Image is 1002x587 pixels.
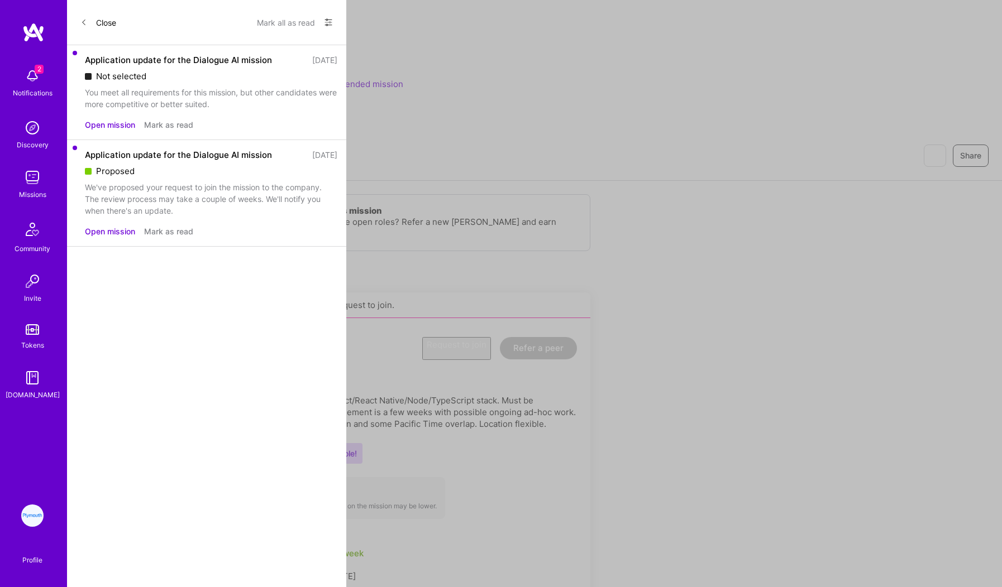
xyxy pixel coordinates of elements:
[85,70,337,82] div: Not selected
[21,166,44,189] img: teamwork
[15,243,50,254] div: Community
[85,225,135,237] button: Open mission
[85,54,272,66] div: Application update for the Dialogue AI mission
[6,389,60,401] div: [DOMAIN_NAME]
[144,119,193,131] button: Mark as read
[24,292,41,304] div: Invite
[21,367,44,389] img: guide book
[35,65,44,74] span: 2
[312,54,337,66] div: [DATE]
[19,216,46,243] img: Community
[22,22,45,42] img: logo
[144,225,193,237] button: Mark as read
[18,504,46,527] a: Plymouth: Fullstack developer to help build a global mobility platform
[85,165,337,177] div: Proposed
[22,554,42,565] div: Profile
[19,189,46,200] div: Missions
[21,504,44,527] img: Plymouth: Fullstack developer to help build a global mobility platform
[21,65,44,87] img: bell
[85,181,337,216] div: We've proposed your request to join the mission to the company. The review process may take a cou...
[257,13,315,31] button: Mark all as read
[85,149,272,161] div: Application update for the Dialogue AI mission
[21,270,44,292] img: Invite
[21,117,44,139] img: discovery
[21,339,44,351] div: Tokens
[85,86,337,110] div: You meet all requirements for this mission, but other candidates were more competitive or better ...
[17,139,49,151] div: Discovery
[13,87,53,99] div: Notifications
[312,149,337,161] div: [DATE]
[26,324,39,335] img: tokens
[85,119,135,131] button: Open mission
[18,542,46,565] a: Profile
[80,13,116,31] button: Close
